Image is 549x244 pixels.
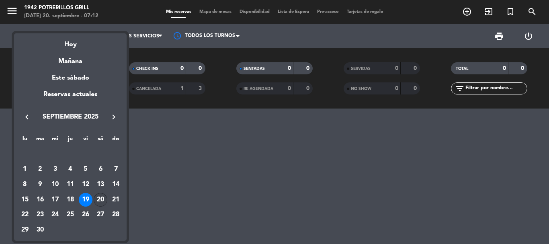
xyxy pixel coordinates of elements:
[14,50,127,67] div: Mañana
[93,207,109,223] td: 27 de septiembre de 2025
[48,178,62,191] div: 10
[108,192,123,207] td: 21 de septiembre de 2025
[18,193,32,207] div: 15
[20,112,34,122] button: keyboard_arrow_left
[17,147,123,162] td: SEP.
[33,223,47,237] div: 30
[33,162,47,176] div: 2
[107,112,121,122] button: keyboard_arrow_right
[33,192,48,207] td: 16 de septiembre de 2025
[33,162,48,177] td: 2 de septiembre de 2025
[78,207,93,223] td: 26 de septiembre de 2025
[17,134,33,147] th: lunes
[33,208,47,222] div: 23
[34,112,107,122] span: septiembre 2025
[94,208,107,222] div: 27
[78,177,93,192] td: 12 de septiembre de 2025
[22,112,32,122] i: keyboard_arrow_left
[109,162,123,176] div: 7
[94,178,107,191] div: 13
[17,207,33,223] td: 22 de septiembre de 2025
[93,134,109,147] th: sábado
[14,67,127,89] div: Este sábado
[93,162,109,177] td: 6 de septiembre de 2025
[64,162,77,176] div: 4
[64,193,77,207] div: 18
[17,192,33,207] td: 15 de septiembre de 2025
[33,134,48,147] th: martes
[47,162,63,177] td: 3 de septiembre de 2025
[109,208,123,222] div: 28
[64,208,77,222] div: 25
[79,208,92,222] div: 26
[18,162,32,176] div: 1
[63,192,78,207] td: 18 de septiembre de 2025
[33,178,47,191] div: 9
[109,178,123,191] div: 14
[63,177,78,192] td: 11 de septiembre de 2025
[18,208,32,222] div: 22
[63,134,78,147] th: jueves
[63,207,78,223] td: 25 de septiembre de 2025
[94,162,107,176] div: 6
[14,33,127,50] div: Hoy
[48,193,62,207] div: 17
[64,178,77,191] div: 11
[79,178,92,191] div: 12
[94,193,107,207] div: 20
[18,178,32,191] div: 8
[47,207,63,223] td: 24 de septiembre de 2025
[48,162,62,176] div: 3
[47,192,63,207] td: 17 de septiembre de 2025
[17,162,33,177] td: 1 de septiembre de 2025
[48,208,62,222] div: 24
[17,222,33,238] td: 29 de septiembre de 2025
[33,177,48,192] td: 9 de septiembre de 2025
[33,207,48,223] td: 23 de septiembre de 2025
[33,193,47,207] div: 16
[78,192,93,207] td: 19 de septiembre de 2025
[108,134,123,147] th: domingo
[109,112,119,122] i: keyboard_arrow_right
[63,162,78,177] td: 4 de septiembre de 2025
[109,193,123,207] div: 21
[93,177,109,192] td: 13 de septiembre de 2025
[47,177,63,192] td: 10 de septiembre de 2025
[14,89,127,106] div: Reservas actuales
[33,222,48,238] td: 30 de septiembre de 2025
[18,223,32,237] div: 29
[108,177,123,192] td: 14 de septiembre de 2025
[93,192,109,207] td: 20 de septiembre de 2025
[108,207,123,223] td: 28 de septiembre de 2025
[78,134,93,147] th: viernes
[79,162,92,176] div: 5
[17,177,33,192] td: 8 de septiembre de 2025
[108,162,123,177] td: 7 de septiembre de 2025
[47,134,63,147] th: miércoles
[78,162,93,177] td: 5 de septiembre de 2025
[79,193,92,207] div: 19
